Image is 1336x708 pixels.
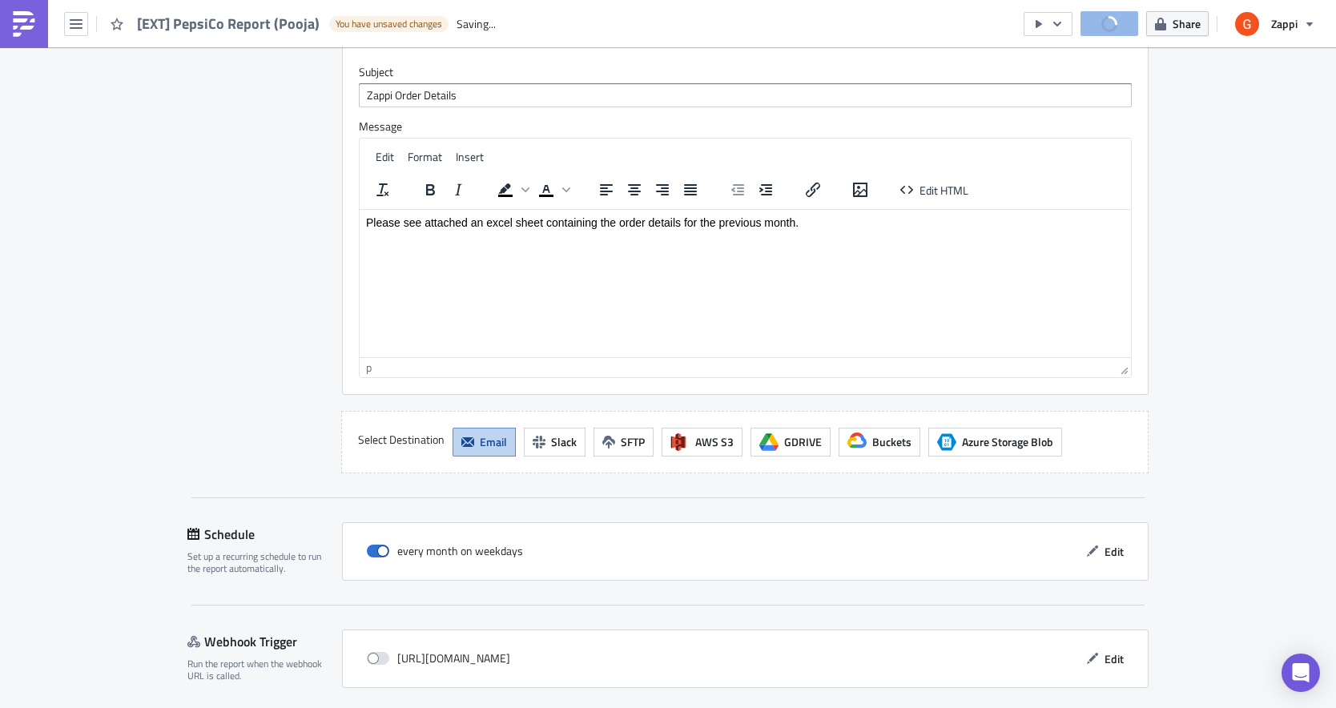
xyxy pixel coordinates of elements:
[187,522,342,546] div: Schedule
[551,433,577,450] span: Slack
[937,432,956,452] span: Azure Storage Blob
[187,550,332,575] div: Set up a recurring schedule to run the report automatically.
[1078,539,1132,564] button: Edit
[621,179,648,201] button: Align center
[1233,10,1261,38] img: Avatar
[593,179,620,201] button: Align left
[1146,11,1209,36] button: Share
[1225,6,1324,42] button: Zappi
[367,646,510,670] div: [URL][DOMAIN_NAME]
[1114,358,1131,377] div: Resize
[662,428,742,457] button: AWS S3
[367,539,523,563] div: every month on weekdays
[376,148,394,165] span: Edit
[621,433,645,450] span: SFTP
[453,428,516,457] button: Email
[336,18,442,30] span: You have unsaved changes
[1173,15,1201,32] span: Share
[695,433,734,450] span: AWS S3
[369,179,396,201] button: Clear formatting
[1078,646,1132,671] button: Edit
[750,428,831,457] button: GDRIVE
[649,179,676,201] button: Align right
[847,179,874,201] button: Insert/edit image
[677,179,704,201] button: Justify
[480,433,507,450] span: Email
[408,148,442,165] span: Format
[137,14,321,33] span: [EXT] PepsiCo Report (Pooja)
[1105,650,1124,667] span: Edit
[799,179,827,201] button: Insert/edit link
[187,658,332,682] div: Run the report when the webhook URL is called.
[524,428,586,457] button: Slack
[839,428,920,457] button: Buckets
[872,433,911,450] span: Buckets
[11,11,37,37] img: PushMetrics
[1282,654,1320,692] div: Open Intercom Messenger
[456,148,484,165] span: Insert
[533,179,573,201] div: Text color
[894,179,975,201] button: Edit HTML
[359,119,1132,134] label: Message
[360,210,1131,357] iframe: Rich Text Area
[784,433,822,450] span: GDRIVE
[366,359,372,376] div: p
[594,428,654,457] button: SFTP
[1271,15,1298,32] span: Zappi
[752,179,779,201] button: Increase indent
[445,179,472,201] button: Italic
[492,179,532,201] div: Background color
[724,179,751,201] button: Decrease indent
[187,630,342,654] div: Webhook Trigger
[457,17,496,31] span: Saving...
[1105,543,1124,560] span: Edit
[928,428,1062,457] button: Azure Storage BlobAzure Storage Blob
[358,428,445,452] label: Select Destination
[920,181,968,198] span: Edit HTML
[359,65,1132,79] label: Subject
[416,179,444,201] button: Bold
[962,433,1053,450] span: Azure Storage Blob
